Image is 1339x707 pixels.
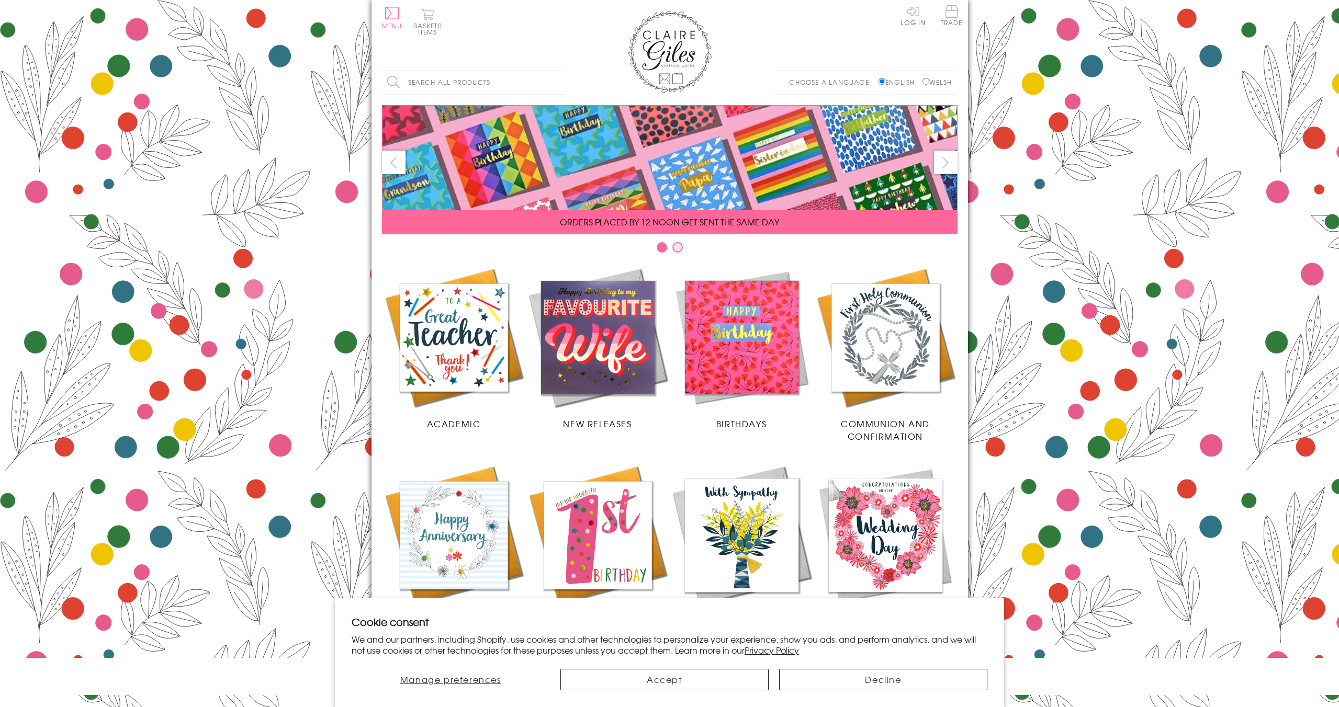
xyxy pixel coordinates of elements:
[716,417,767,430] span: Birthdays
[879,78,885,85] input: English
[934,151,958,174] button: next
[814,266,958,442] a: Communion and Confirmation
[382,7,402,29] button: Menu
[922,78,929,85] input: Welsh
[841,417,930,442] span: Communion and Confirmation
[352,669,550,690] button: Manage preferences
[941,5,963,28] a: Trade
[382,463,526,628] a: Anniversary
[352,614,988,629] h2: Cookie consent
[418,21,442,37] span: 0 items
[879,77,920,87] label: English
[670,463,814,628] a: Sympathy
[526,266,670,430] a: New Releases
[814,463,958,628] a: Wedding Occasions
[670,266,814,430] a: Birthdays
[563,417,632,430] span: New Releases
[941,5,963,26] span: Trade
[901,5,926,26] a: Log In
[382,71,565,94] input: Search all products
[922,77,952,87] label: Welsh
[555,71,565,94] input: Search
[779,669,987,690] button: Decline
[745,644,799,656] a: Privacy Policy
[657,242,667,253] button: Carousel Page 1 (Current Slide)
[427,417,481,430] span: Academic
[560,215,779,228] span: ORDERS PLACED BY 12 NOON GET SENT THE SAME DAY
[382,21,402,30] span: Menu
[352,634,988,656] p: We and our partners, including Shopify, use cookies and other technologies to personalize your ex...
[672,242,683,253] button: Carousel Page 2
[526,463,670,628] a: Age Cards
[560,669,769,690] button: Accept
[382,266,526,430] a: Academic
[789,77,876,87] p: Choose a language:
[400,673,501,686] span: Manage preferences
[628,10,712,93] img: Claire Giles Greetings Cards
[382,151,406,174] button: prev
[382,242,958,258] div: Carousel Pagination
[413,8,442,35] button: Basket0 items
